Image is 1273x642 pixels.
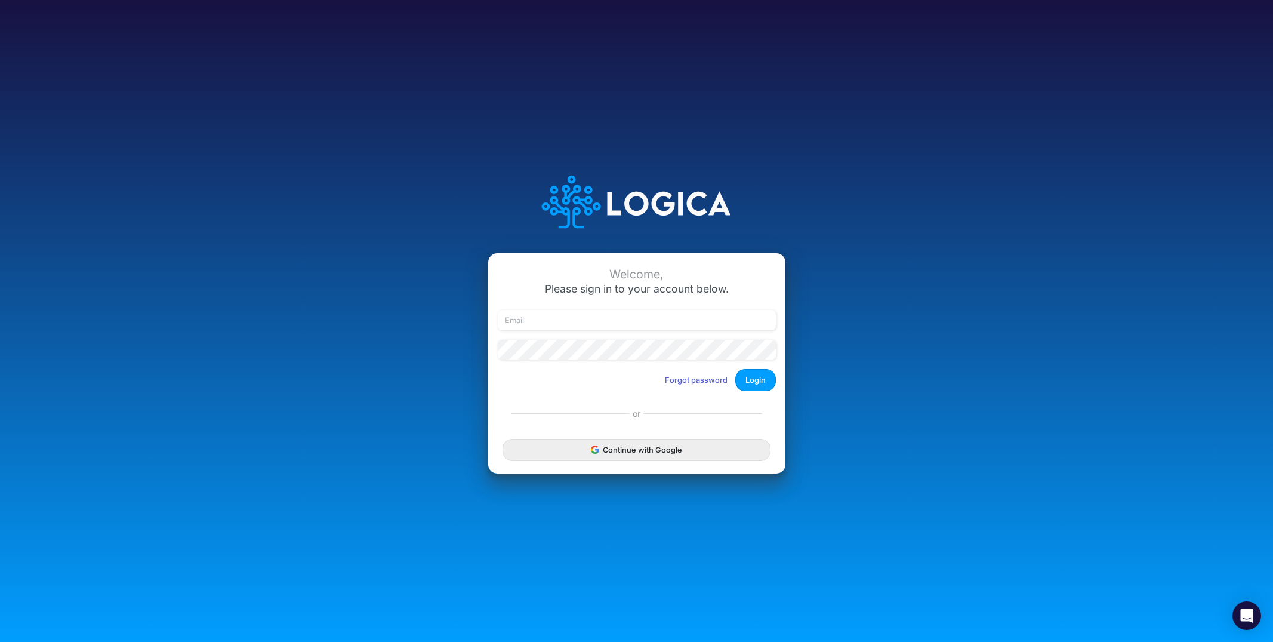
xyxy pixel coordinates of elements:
[735,369,776,391] button: Login
[1232,601,1261,630] div: Open Intercom Messenger
[503,439,770,461] button: Continue with Google
[498,310,776,330] input: Email
[545,282,729,295] span: Please sign in to your account below.
[657,370,735,390] button: Forgot password
[498,268,776,281] div: Welcome,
